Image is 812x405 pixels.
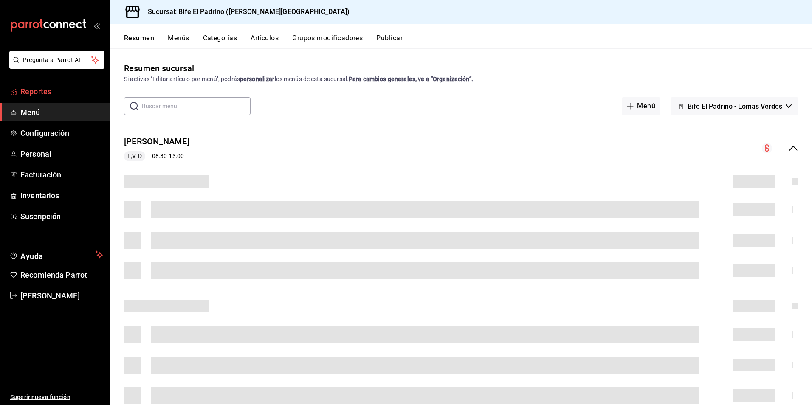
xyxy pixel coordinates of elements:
[124,135,189,148] button: [PERSON_NAME]
[9,51,104,69] button: Pregunta a Parrot AI
[349,76,473,82] strong: Para cambios generales, ve a “Organización”.
[6,62,104,70] a: Pregunta a Parrot AI
[376,34,403,48] button: Publicar
[142,98,251,115] input: Buscar menú
[124,62,194,75] div: Resumen sucursal
[110,129,812,168] div: collapse-menu-row
[20,148,103,160] span: Personal
[251,34,279,48] button: Artículos
[688,102,782,110] span: Bife El Padrino - Lomas Verdes
[124,75,798,84] div: Si activas ‘Editar artículo por menú’, podrás los menús de esta sucursal.
[20,211,103,222] span: Suscripción
[141,7,350,17] h3: Sucursal: Bife El Padrino ([PERSON_NAME][GEOGRAPHIC_DATA])
[23,56,91,65] span: Pregunta a Parrot AI
[124,152,145,160] span: L,V-D
[124,34,812,48] div: navigation tabs
[20,107,103,118] span: Menú
[20,86,103,97] span: Reportes
[93,22,100,29] button: open_drawer_menu
[240,76,275,82] strong: personalizar
[20,127,103,139] span: Configuración
[168,34,189,48] button: Menús
[20,190,103,201] span: Inventarios
[203,34,237,48] button: Categorías
[124,34,154,48] button: Resumen
[292,34,363,48] button: Grupos modificadores
[10,393,103,402] span: Sugerir nueva función
[124,151,189,161] div: 08:30 - 13:00
[20,169,103,180] span: Facturación
[20,269,103,281] span: Recomienda Parrot
[671,97,798,115] button: Bife El Padrino - Lomas Verdes
[20,290,103,301] span: [PERSON_NAME]
[622,97,660,115] button: Menú
[20,250,92,260] span: Ayuda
